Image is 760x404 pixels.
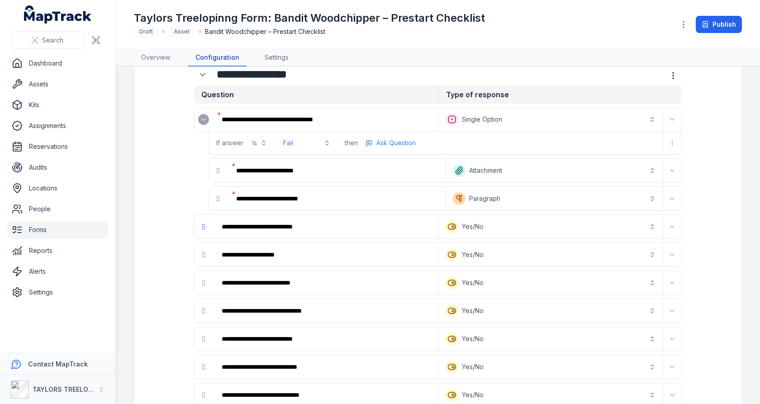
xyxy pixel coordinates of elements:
[188,49,247,67] a: Configuration
[665,191,679,206] button: Expand
[42,36,63,45] span: Search
[229,189,443,209] div: :r73:-form-item-label
[7,138,108,156] a: Reservations
[665,276,679,290] button: Expand
[195,246,213,264] div: drag
[200,279,207,286] svg: drag
[257,49,296,67] a: Settings
[214,167,222,174] svg: drag
[440,273,661,293] button: Yes/No
[7,75,108,93] a: Assets
[214,329,436,349] div: :r81:-form-item-label
[195,330,213,348] div: drag
[134,11,485,25] h1: Taylors Treelopinng Form: Bandit Woodchipper – Prestart Checklist
[345,138,358,147] span: then
[7,96,108,114] a: Kits
[214,301,436,321] div: :r7r:-form-item-label
[440,301,661,321] button: Yes/No
[665,247,679,262] button: Expand
[7,200,108,218] a: People
[278,135,336,151] button: Fail
[195,386,213,404] div: drag
[195,302,213,320] div: drag
[361,136,420,150] button: more-detail
[205,27,325,36] span: Bandit Woodchipper – Prestart Checklist
[7,158,108,176] a: Audits
[440,357,661,377] button: Yes/No
[665,112,679,127] button: Expand
[665,219,679,234] button: Expand
[214,217,436,237] div: :r79:-form-item-label
[200,391,207,399] svg: drag
[7,54,108,72] a: Dashboard
[11,32,84,49] button: Search
[194,86,438,104] strong: Question
[696,16,742,33] button: Publish
[447,189,661,209] button: Paragraph
[438,86,682,104] strong: Type of response
[200,363,207,371] svg: drag
[376,138,416,147] span: Ask Question
[440,329,661,349] button: Yes/No
[214,245,436,265] div: :r7f:-form-item-label
[214,195,222,202] svg: drag
[7,242,108,260] a: Reports
[7,179,108,197] a: Locations
[665,332,679,346] button: Expand
[665,360,679,374] button: Expand
[194,66,213,83] div: :r64:-form-item-label
[28,360,88,368] strong: Contact MapTrack
[209,190,227,208] div: drag
[24,5,92,24] a: MapTrack
[214,273,436,293] div: :r7l:-form-item-label
[195,358,213,376] div: drag
[229,161,443,181] div: :r6t:-form-item-label
[665,304,679,318] button: Expand
[195,218,213,236] div: drag
[665,67,682,84] button: more-detail
[440,217,661,237] button: Yes/No
[209,162,227,180] div: drag
[440,109,661,129] button: Single Option
[214,109,436,129] div: :r6d:-form-item-label
[7,283,108,301] a: Settings
[7,117,108,135] a: Assignments
[195,274,213,292] div: drag
[200,307,207,314] svg: drag
[200,335,207,342] svg: drag
[168,25,195,38] div: Asset
[665,388,679,402] button: Expand
[194,66,211,83] button: Expand
[247,135,272,151] button: Is
[665,163,679,178] button: Expand
[665,136,679,150] button: more-detail
[440,245,661,265] button: Yes/No
[33,385,108,393] strong: TAYLORS TREELOPPING
[198,114,209,125] button: Expand
[214,357,436,377] div: :r87:-form-item-label
[200,251,207,258] svg: drag
[134,49,177,67] a: Overview
[7,221,108,239] a: Forms
[447,161,661,181] button: Attachment
[7,262,108,280] a: Alerts
[200,223,207,230] svg: drag
[216,138,243,147] span: If answer
[134,25,158,38] div: Draft
[195,110,213,128] div: :r6c:-form-item-label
